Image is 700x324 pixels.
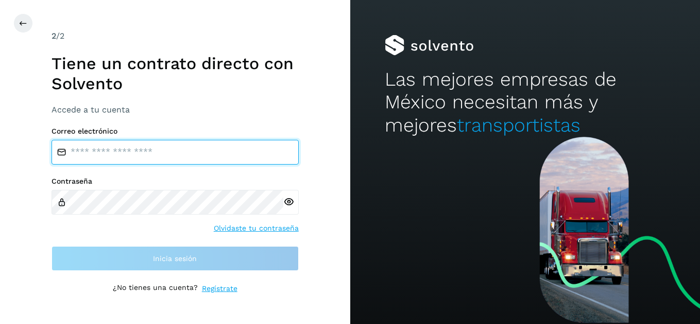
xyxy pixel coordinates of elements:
h3: Accede a tu cuenta [52,105,299,115]
h2: Las mejores empresas de México necesitan más y mejores [385,68,665,137]
span: 2 [52,31,56,41]
span: Inicia sesión [153,255,197,262]
h1: Tiene un contrato directo con Solvento [52,54,299,93]
p: ¿No tienes una cuenta? [113,283,198,294]
a: Regístrate [202,283,237,294]
a: Olvidaste tu contraseña [214,223,299,234]
label: Correo electrónico [52,127,299,136]
button: Inicia sesión [52,246,299,271]
div: /2 [52,30,299,42]
span: transportistas [457,114,581,136]
label: Contraseña [52,177,299,186]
